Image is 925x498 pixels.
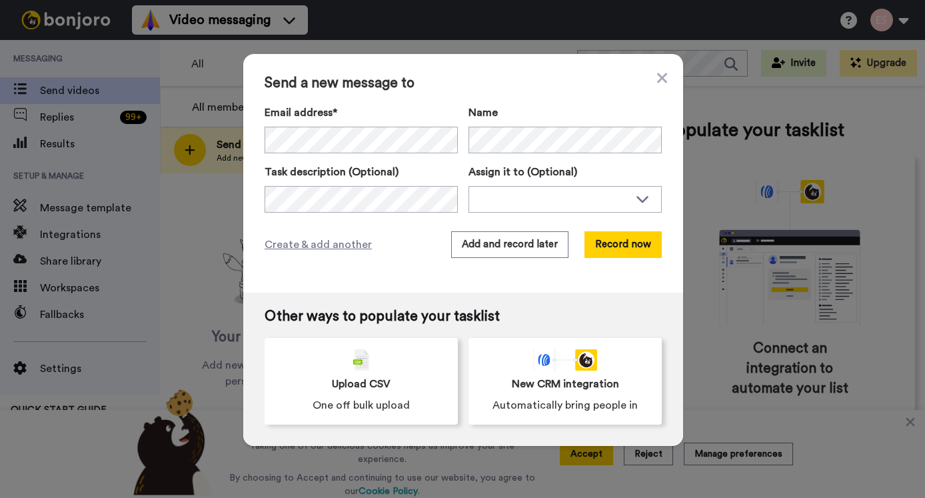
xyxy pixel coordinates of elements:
span: New CRM integration [512,376,619,392]
span: Create & add another [265,237,372,253]
label: Task description (Optional) [265,164,458,180]
label: Email address* [265,105,458,121]
span: Name [468,105,498,121]
button: Add and record later [451,231,568,258]
span: Automatically bring people in [492,397,638,413]
button: Record now [584,231,662,258]
img: csv-grey.png [353,349,369,371]
span: Other ways to populate your tasklist [265,309,662,325]
span: Send a new message to [265,75,662,91]
span: Upload CSV [332,376,391,392]
div: animation [533,349,597,371]
label: Assign it to (Optional) [468,164,662,180]
span: One off bulk upload [313,397,410,413]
